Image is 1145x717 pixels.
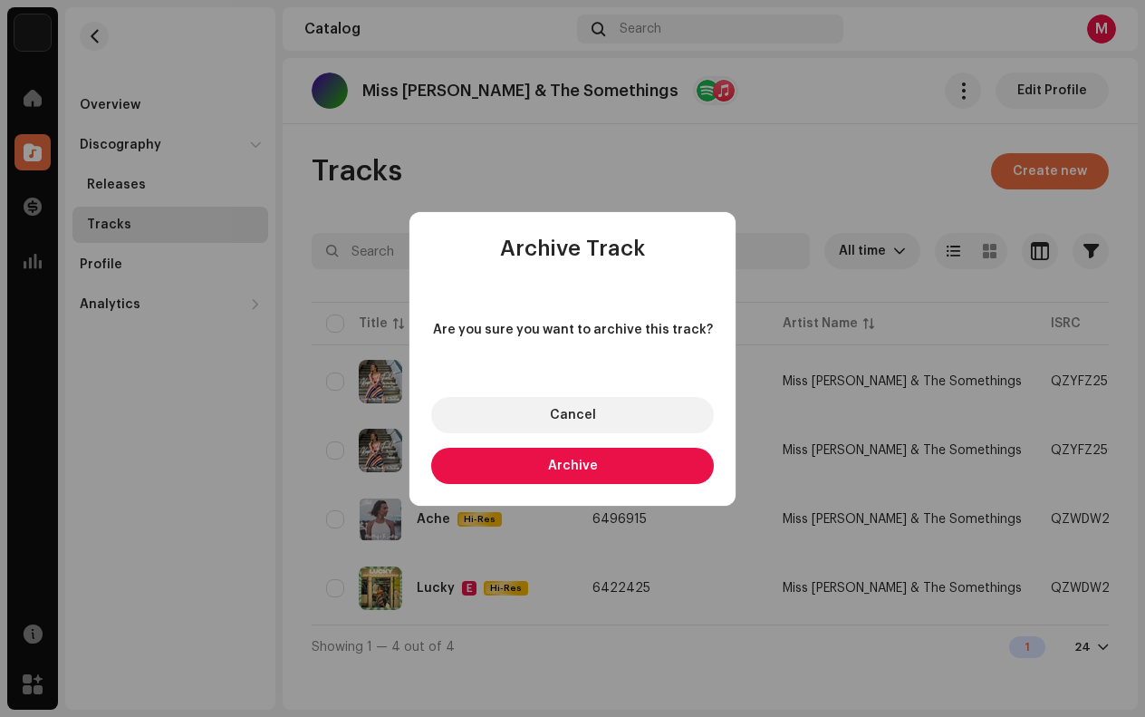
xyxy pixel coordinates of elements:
span: Archive Track [500,237,645,259]
button: Cancel [431,397,714,433]
span: Archive [548,460,598,472]
button: Archive [431,448,714,484]
span: Are you sure you want to archive this track? [431,321,714,339]
span: Cancel [550,409,596,421]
